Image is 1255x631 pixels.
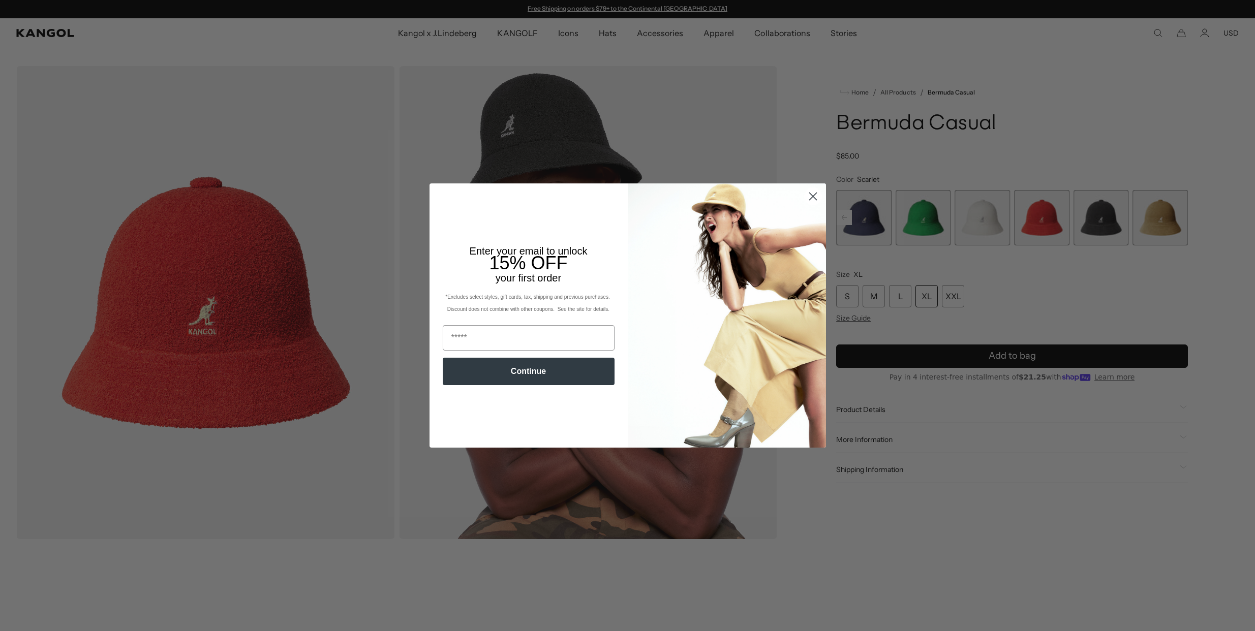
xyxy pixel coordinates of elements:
[445,294,611,312] span: *Excludes select styles, gift cards, tax, shipping and previous purchases. Discount does not comb...
[804,187,822,205] button: Close dialog
[443,358,615,385] button: Continue
[443,325,615,351] input: Email
[496,272,561,283] span: your first order
[489,253,567,273] span: 15% OFF
[470,245,588,257] span: Enter your email to unlock
[628,183,826,448] img: 93be19ad-e773-4382-80b9-c9d740c9197f.jpeg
